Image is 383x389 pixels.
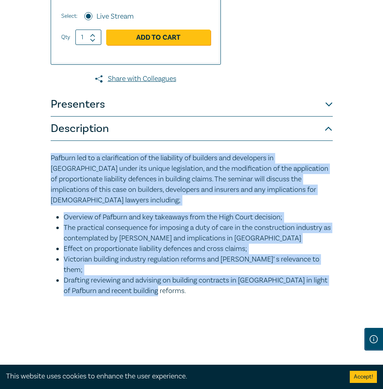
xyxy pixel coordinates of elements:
button: Description [51,117,333,141]
span: Select: [61,12,77,21]
label: Qty [61,33,70,42]
li: Effect on proportionate liability defences and cross claims; [64,244,333,254]
div: This website uses cookies to enhance the user experience. [6,371,338,382]
input: 1 [75,30,101,45]
a: Share with Colleagues [51,74,221,84]
img: Information Icon [370,335,378,343]
button: Accept cookies [350,371,377,383]
li: Overview of Pafburn and key takeaways from the High Court decision; [64,212,333,223]
label: Live Stream [96,11,134,22]
li: Drafting reviewing and advising on building contracts in [GEOGRAPHIC_DATA] in light of Pafburn an... [64,275,333,296]
button: Presenters [51,92,333,117]
a: Add to Cart [106,30,210,45]
li: The practical consequence for imposing a duty of care in the construction industry as contemplate... [64,223,333,244]
li: Victorian building industry regulation reforms and [PERSON_NAME]’ s relevance to them; [64,254,333,275]
p: Pafburn led to a clarification of the liability of builders and developers in [GEOGRAPHIC_DATA] u... [51,153,333,206]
